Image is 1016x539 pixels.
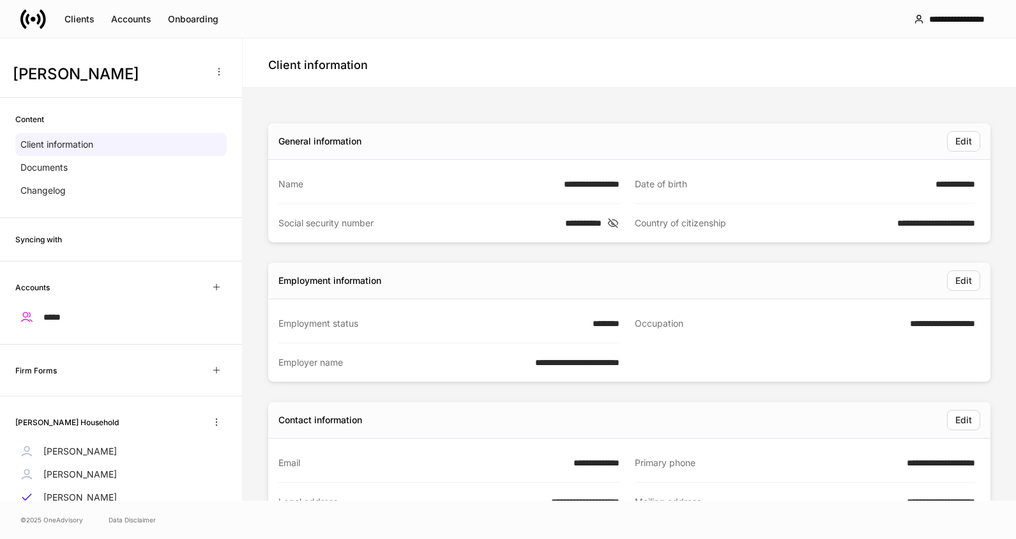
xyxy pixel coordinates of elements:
div: Email [278,457,566,469]
div: Edit [955,414,972,426]
div: Contact information [278,414,362,426]
button: Edit [947,410,980,430]
p: [PERSON_NAME] [43,491,117,504]
div: Date of birth [635,178,929,191]
a: Data Disclaimer [109,515,156,525]
p: Documents [20,161,68,174]
p: Changelog [20,184,66,197]
span: © 2025 OneAdvisory [20,515,83,525]
h6: [PERSON_NAME] Household [15,416,119,428]
div: Employer name [278,356,527,369]
div: Occupation [635,317,903,331]
a: [PERSON_NAME] [15,463,227,486]
h6: Syncing with [15,233,62,246]
div: Legal address [278,496,534,521]
div: Employment status [278,317,585,330]
h6: Firm Forms [15,364,57,377]
a: [PERSON_NAME] [15,440,227,463]
div: Clients [64,13,95,26]
div: Edit [955,135,972,148]
div: Social security number [278,217,557,230]
div: Country of citizenship [635,217,890,230]
button: Edit [947,270,980,291]
div: Name [278,178,556,191]
a: Changelog [15,179,227,202]
button: Accounts [103,9,160,29]
p: Client information [20,138,93,151]
div: General information [278,135,361,148]
h6: Content [15,113,44,125]
div: Primary phone [635,457,900,469]
div: Employment information [278,274,381,287]
button: Onboarding [160,9,227,29]
div: Mailing address [635,496,890,521]
button: Edit [947,131,980,152]
div: Onboarding [168,13,218,26]
h3: [PERSON_NAME] [13,64,204,84]
a: [PERSON_NAME] [15,486,227,509]
a: Client information [15,133,227,156]
h6: Accounts [15,281,50,293]
p: [PERSON_NAME] [43,445,117,458]
a: Documents [15,156,227,179]
button: Clients [56,9,103,29]
div: Accounts [111,13,151,26]
h4: Client information [268,58,368,73]
p: [PERSON_NAME] [43,468,117,481]
div: Edit [955,274,972,287]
